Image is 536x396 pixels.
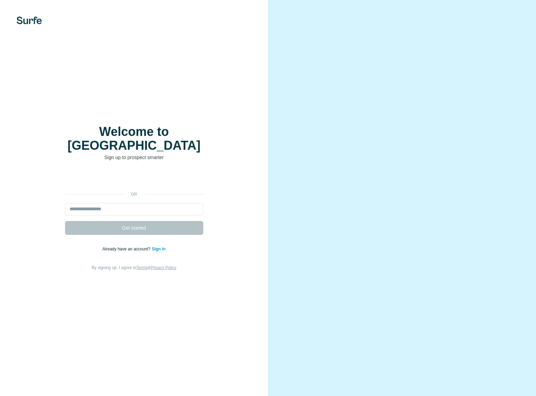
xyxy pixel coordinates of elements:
a: Terms [137,265,148,270]
img: Surfe's logo [17,17,42,24]
p: or [123,191,145,197]
p: Sign up to prospect smarter [65,154,203,161]
h1: Welcome to [GEOGRAPHIC_DATA] [65,125,203,153]
a: Sign in [152,247,166,251]
span: Already have an account? [102,247,152,251]
span: By signing up, I agree to & [92,265,176,270]
a: Privacy Policy [150,265,176,270]
iframe: Schaltfläche „Über Google anmelden“ [62,171,207,186]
